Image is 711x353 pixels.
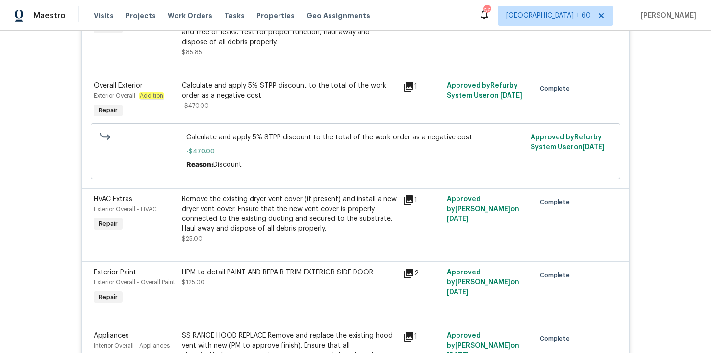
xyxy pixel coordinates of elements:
[483,6,490,16] div: 666
[139,92,164,99] em: Addition
[94,343,170,349] span: Interior Overall - Appliances
[403,268,441,279] div: 2
[182,81,397,101] div: Calculate and apply 5% STPP discount to the total of the work order as a negative cost
[506,11,591,21] span: [GEOGRAPHIC_DATA] + 60
[540,197,574,207] span: Complete
[182,49,202,55] span: $85.85
[94,11,114,21] span: Visits
[447,289,469,296] span: [DATE]
[182,103,209,109] span: -$470.00
[403,194,441,206] div: 1
[126,11,156,21] span: Projects
[95,219,122,229] span: Repair
[224,12,245,19] span: Tasks
[256,11,295,21] span: Properties
[583,144,605,151] span: [DATE]
[94,269,136,276] span: Exterior Paint
[306,11,370,21] span: Geo Assignments
[186,162,213,168] span: Reason:
[94,332,129,339] span: Appliances
[540,334,574,344] span: Complete
[213,162,242,168] span: Discount
[94,82,143,89] span: Overall Exterior
[94,279,175,285] span: Exterior Overall - Overall Paint
[94,206,157,212] span: Exterior Overall - HVAC
[540,84,574,94] span: Complete
[94,93,164,99] span: Exterior Overall -
[186,146,525,156] span: -$470.00
[186,133,525,142] span: Calculate and apply 5% STPP discount to the total of the work order as a negative cost
[182,268,397,277] div: HPM to detail PAINT AND REPAIR TRIM EXTERIOR SIDE DOOR
[447,82,522,99] span: Approved by Refurby System User on
[95,292,122,302] span: Repair
[447,269,519,296] span: Approved by [PERSON_NAME] on
[637,11,696,21] span: [PERSON_NAME]
[447,196,519,222] span: Approved by [PERSON_NAME] on
[500,92,522,99] span: [DATE]
[182,194,397,234] div: Remove the existing dryer vent cover (if present) and install a new dryer vent cover. Ensure that...
[447,216,469,222] span: [DATE]
[182,236,203,242] span: $25.00
[182,279,205,285] span: $125.00
[403,81,441,93] div: 1
[540,271,574,280] span: Complete
[95,106,122,115] span: Repair
[33,11,66,21] span: Maestro
[168,11,212,21] span: Work Orders
[403,331,441,343] div: 1
[94,196,132,203] span: HVAC Extras
[531,134,605,151] span: Approved by Refurby System User on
